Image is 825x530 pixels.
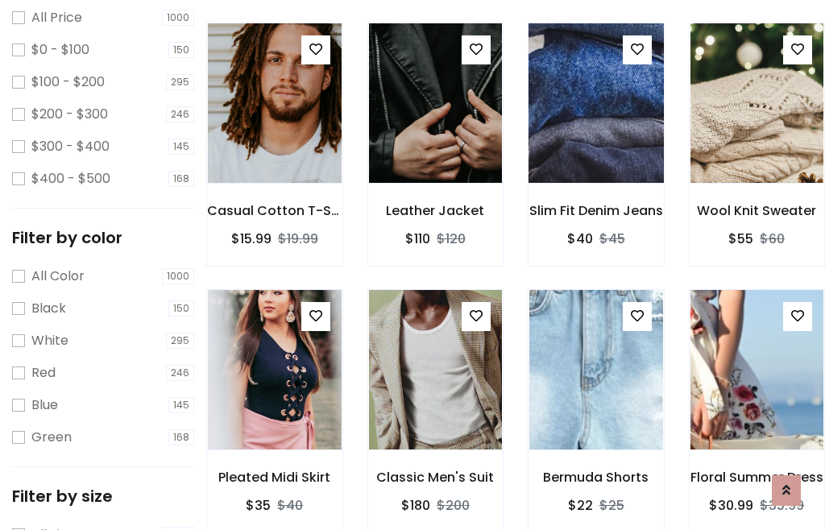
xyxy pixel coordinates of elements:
label: $0 - $100 [31,40,89,60]
span: 1000 [162,10,194,26]
label: $200 - $300 [31,105,108,124]
h6: $15.99 [231,231,272,246]
del: $19.99 [278,230,318,248]
span: 295 [166,74,194,90]
del: $40 [277,496,303,515]
h5: Filter by size [12,487,194,506]
h6: $110 [405,231,430,246]
h6: $55 [728,231,753,246]
label: Black [31,299,66,318]
h6: Floral Summer Dress [690,470,825,485]
span: 150 [168,300,194,317]
span: 145 [168,397,194,413]
h6: Slim Fit Denim Jeans [529,203,664,218]
h6: $30.99 [709,498,753,513]
span: 168 [168,429,194,445]
label: All Color [31,267,85,286]
h6: Pleated Midi Skirt [207,470,342,485]
h6: $22 [568,498,593,513]
label: $300 - $400 [31,137,110,156]
span: 145 [168,139,194,155]
h6: $180 [401,498,430,513]
h6: Leather Jacket [368,203,504,218]
label: $100 - $200 [31,72,105,92]
del: $35.99 [760,496,804,515]
span: 295 [166,333,194,349]
del: $25 [599,496,624,515]
span: 246 [166,365,194,381]
span: 1000 [162,268,194,284]
label: All Price [31,8,82,27]
span: 246 [166,106,194,122]
h6: $35 [246,498,271,513]
h6: Casual Cotton T-Shirt [207,203,342,218]
label: White [31,331,68,350]
h6: Bermuda Shorts [529,470,664,485]
del: $60 [760,230,785,248]
h5: Filter by color [12,228,194,247]
del: $45 [599,230,625,248]
label: Green [31,428,72,447]
h6: $40 [567,231,593,246]
del: $200 [437,496,470,515]
h6: Classic Men's Suit [368,470,504,485]
label: Blue [31,395,58,415]
del: $120 [437,230,466,248]
span: 150 [168,42,194,58]
span: 168 [168,171,194,187]
h6: Wool Knit Sweater [690,203,825,218]
label: $400 - $500 [31,169,110,188]
label: Red [31,363,56,383]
